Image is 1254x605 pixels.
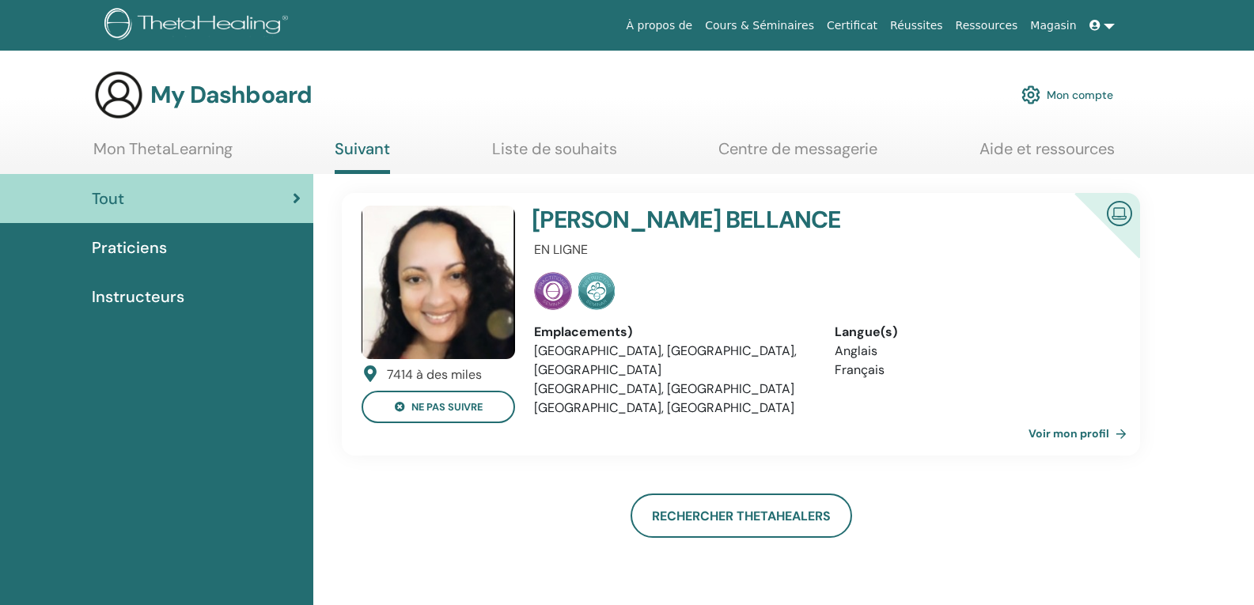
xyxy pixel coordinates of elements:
[1049,193,1140,284] div: Instructeur en ligne certifié
[532,206,1013,234] h4: [PERSON_NAME] BELLANCE
[104,8,294,43] img: logo.png
[884,11,949,40] a: Réussites
[92,187,124,210] span: Tout
[718,139,877,170] a: Centre de messagerie
[93,139,233,170] a: Mon ThetaLearning
[362,391,515,423] button: ne pas suivre
[835,361,1111,380] li: Français
[150,81,312,109] h3: My Dashboard
[1021,81,1040,108] img: cog.svg
[534,399,810,418] li: [GEOGRAPHIC_DATA], [GEOGRAPHIC_DATA]
[534,240,1111,259] p: EN LIGNE
[835,342,1111,361] li: Anglais
[534,323,810,342] div: Emplacements)
[362,206,515,359] img: default.jpg
[1024,11,1082,40] a: Magasin
[949,11,1025,40] a: Ressources
[1029,418,1133,449] a: Voir mon profil
[835,323,1111,342] div: Langue(s)
[1101,195,1138,230] img: Instructeur en ligne certifié
[1021,78,1113,112] a: Mon compte
[620,11,699,40] a: À propos de
[979,139,1115,170] a: Aide et ressources
[699,11,820,40] a: Cours & Séminaires
[534,380,810,399] li: [GEOGRAPHIC_DATA], [GEOGRAPHIC_DATA]
[631,493,852,538] a: Rechercher ThetaHealers
[820,11,884,40] a: Certificat
[387,365,482,384] div: 7414 à des miles
[335,139,390,174] a: Suivant
[492,139,617,170] a: Liste de souhaits
[534,342,810,380] li: [GEOGRAPHIC_DATA], [GEOGRAPHIC_DATA], [GEOGRAPHIC_DATA]
[92,236,167,259] span: Praticiens
[92,285,184,308] span: Instructeurs
[93,70,144,120] img: generic-user-icon.jpg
